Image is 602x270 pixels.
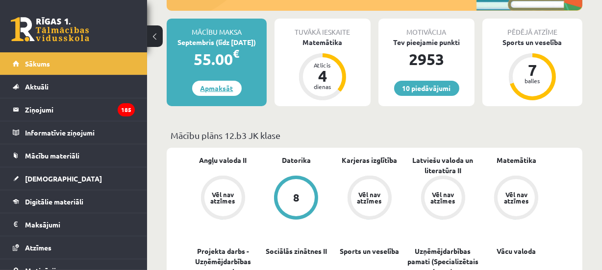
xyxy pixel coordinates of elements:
[13,75,135,98] a: Aktuāli
[340,246,399,256] a: Sports un veselība
[266,246,327,256] a: Sociālās zinātnes II
[406,155,480,176] a: Latviešu valoda un literatūra II
[378,47,475,71] div: 2953
[13,190,135,213] a: Digitālie materiāli
[275,37,371,102] a: Matemātika Atlicis 4 dienas
[342,155,397,165] a: Karjeras izglītība
[25,197,83,206] span: Digitālie materiāli
[378,19,475,37] div: Motivācija
[378,37,475,47] div: Tev pieejamie punkti
[13,144,135,167] a: Mācību materiāli
[25,151,79,160] span: Mācību materiāli
[275,37,371,47] div: Matemātika
[308,68,337,84] div: 4
[25,98,135,121] legend: Ziņojumi
[497,246,536,256] a: Vācu valoda
[482,37,582,102] a: Sports un veselība 7 balles
[186,176,260,222] a: Vēl nav atzīmes
[13,236,135,259] a: Atzīmes
[171,129,578,142] p: Mācību plāns 12.b3 JK klase
[482,37,582,47] div: Sports un veselība
[233,46,240,61] span: €
[482,19,582,37] div: Pēdējā atzīme
[25,213,135,236] legend: Maksājumi
[192,81,242,96] a: Apmaksāt
[518,78,547,84] div: balles
[333,176,406,222] a: Vēl nav atzīmes
[406,176,480,222] a: Vēl nav atzīmes
[293,192,300,203] div: 8
[479,176,553,222] a: Vēl nav atzīmes
[25,174,102,183] span: [DEMOGRAPHIC_DATA]
[13,52,135,75] a: Sākums
[282,155,311,165] a: Datorika
[502,191,530,204] div: Vēl nav atzīmes
[13,213,135,236] a: Maksājumi
[118,103,135,116] i: 185
[25,121,135,144] legend: Informatīvie ziņojumi
[25,59,50,68] span: Sākums
[497,155,536,165] a: Matemātika
[308,62,337,68] div: Atlicis
[260,176,333,222] a: 8
[167,47,267,71] div: 55.00
[275,19,371,37] div: Tuvākā ieskaite
[25,82,49,91] span: Aktuāli
[209,191,237,204] div: Vēl nav atzīmes
[394,81,459,96] a: 10 piedāvājumi
[356,191,383,204] div: Vēl nav atzīmes
[13,121,135,144] a: Informatīvie ziņojumi
[308,84,337,90] div: dienas
[167,19,267,37] div: Mācību maksa
[199,155,247,165] a: Angļu valoda II
[518,62,547,78] div: 7
[13,167,135,190] a: [DEMOGRAPHIC_DATA]
[167,37,267,47] div: Septembris (līdz [DATE])
[11,17,89,42] a: Rīgas 1. Tālmācības vidusskola
[429,191,457,204] div: Vēl nav atzīmes
[25,243,51,252] span: Atzīmes
[13,98,135,121] a: Ziņojumi185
